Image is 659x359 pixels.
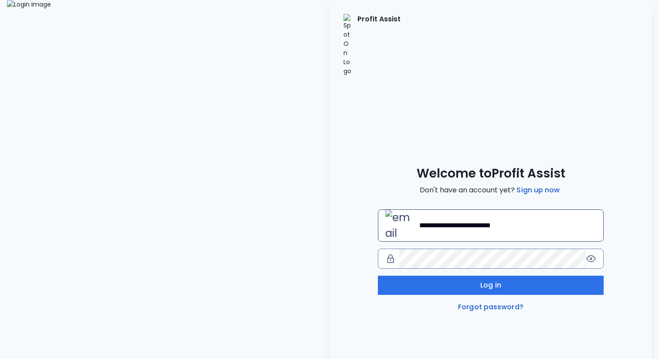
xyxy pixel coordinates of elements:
[480,280,501,291] span: Log in
[378,276,604,295] button: Log in
[417,166,565,181] span: Welcome to Profit Assist
[385,210,416,241] img: email
[357,14,401,76] p: Profit Assist
[515,185,561,195] a: Sign up now
[456,302,525,312] a: Forgot password?
[343,14,352,76] img: SpotOn Logo
[420,185,561,195] span: Don't have an account yet?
